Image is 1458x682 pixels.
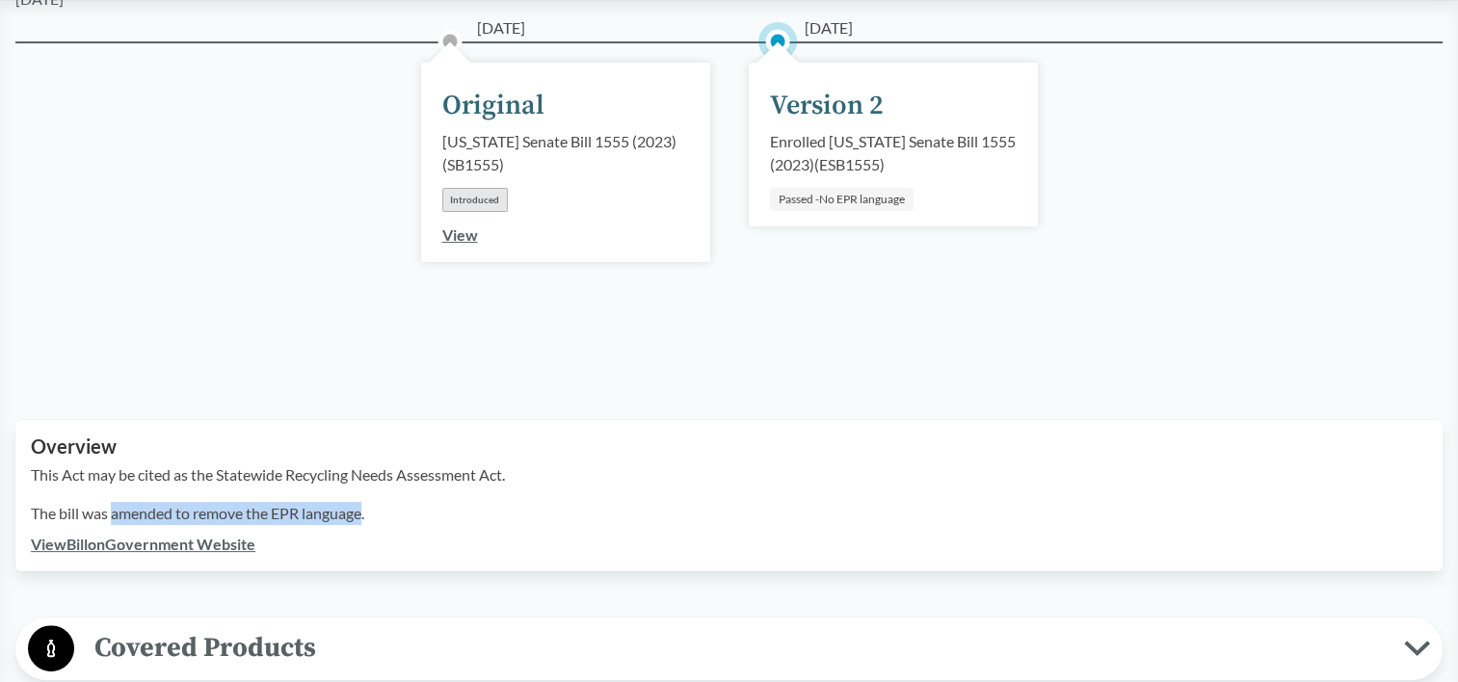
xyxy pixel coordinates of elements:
div: Introduced [442,188,508,212]
span: [DATE] [477,16,525,39]
a: ViewBillonGovernment Website [31,535,255,553]
p: This Act may be cited as the Statewide Recycling Needs Assessment Act. [31,463,1427,486]
h2: Overview [31,435,1427,458]
div: Original [442,86,544,126]
span: Covered Products [74,626,1404,669]
div: [US_STATE] Senate Bill 1555 (2023) ( SB1555 ) [442,130,689,176]
button: Covered Products [22,624,1436,673]
div: Passed -No EPR language [770,188,914,211]
p: The bill was amended to remove the EPR language. [31,502,1427,525]
a: View [442,225,478,244]
div: Version 2 [770,86,884,126]
div: Enrolled [US_STATE] Senate Bill 1555 (2023) ( ESB1555 ) [770,130,1017,176]
span: [DATE] [805,16,853,39]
